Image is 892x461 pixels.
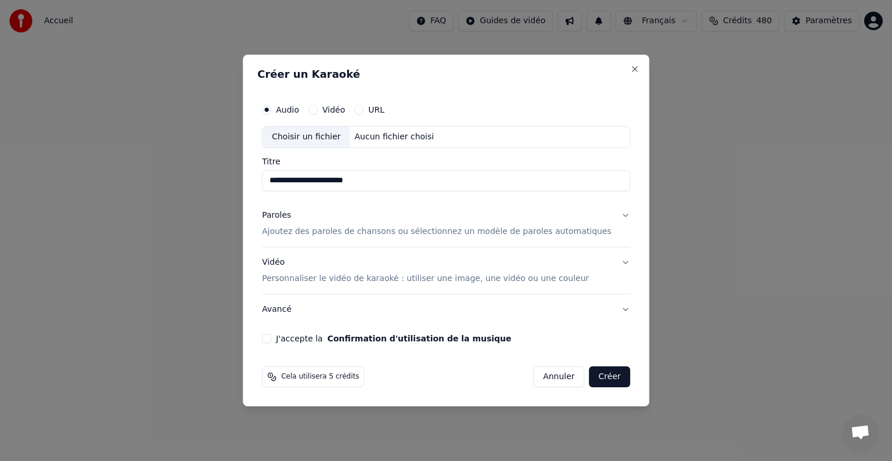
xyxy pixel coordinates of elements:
[262,226,612,237] p: Ajoutez des paroles de chansons ou sélectionnez un modèle de paroles automatiques
[350,131,439,143] div: Aucun fichier choisi
[276,334,511,343] label: J'accepte la
[262,127,350,147] div: Choisir un fichier
[262,157,630,165] label: Titre
[276,106,299,114] label: Audio
[589,366,630,387] button: Créer
[262,257,589,284] div: Vidéo
[322,106,345,114] label: Vidéo
[328,334,512,343] button: J'accepte la
[368,106,384,114] label: URL
[262,200,630,247] button: ParolesAjoutez des paroles de chansons ou sélectionnez un modèle de paroles automatiques
[262,210,291,221] div: Paroles
[257,69,635,80] h2: Créer un Karaoké
[262,247,630,294] button: VidéoPersonnaliser le vidéo de karaoké : utiliser une image, une vidéo ou une couleur
[533,366,584,387] button: Annuler
[262,273,589,284] p: Personnaliser le vidéo de karaoké : utiliser une image, une vidéo ou une couleur
[262,294,630,325] button: Avancé
[281,372,359,381] span: Cela utilisera 5 crédits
